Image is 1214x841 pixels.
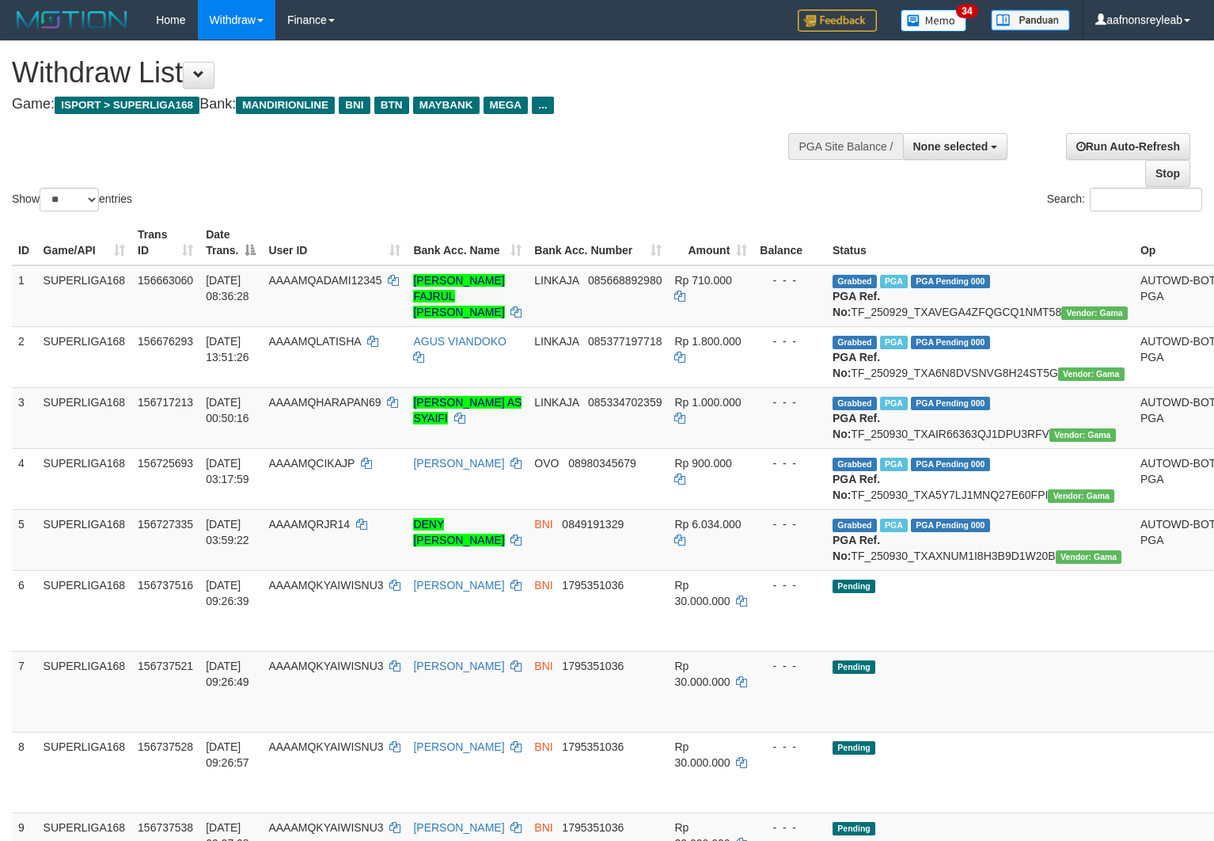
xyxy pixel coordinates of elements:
span: [DATE] 09:26:49 [206,660,249,688]
td: 2 [12,326,37,387]
th: Status [826,220,1134,265]
td: 8 [12,732,37,812]
a: [PERSON_NAME] AS SYAIFI [413,396,522,424]
b: PGA Ref. No: [833,351,880,379]
span: 156663060 [138,274,193,287]
span: Copy 085377197718 to clipboard [588,335,662,348]
th: Trans ID: activate to sort column ascending [131,220,199,265]
span: Pending [833,741,875,755]
span: PGA Pending [911,397,990,410]
span: OVO [534,457,559,470]
span: Copy 1795351036 to clipboard [562,821,624,834]
span: AAAAMQHARAPAN69 [268,396,381,409]
td: 6 [12,570,37,651]
a: Run Auto-Refresh [1066,133,1190,160]
span: BNI [534,821,552,834]
select: Showentries [40,188,99,211]
th: User ID: activate to sort column ascending [262,220,407,265]
span: AAAAMQADAMI12345 [268,274,381,287]
span: Grabbed [833,275,877,288]
h4: Game: Bank: [12,97,794,112]
span: [DATE] 03:17:59 [206,457,249,485]
span: 156737538 [138,821,193,834]
td: 1 [12,265,37,327]
span: Vendor URL: https://trx31.1velocity.biz [1048,489,1114,503]
span: BNI [339,97,370,114]
img: Feedback.jpg [798,10,877,32]
span: Copy 1795351036 to clipboard [562,660,624,672]
span: LINKAJA [534,396,579,409]
div: - - - [760,739,820,755]
td: TF_250930_TXAXNUM1I8H3B9D1W20B [826,509,1134,570]
a: [PERSON_NAME] [413,821,504,834]
span: AAAAMQCIKAJP [268,457,355,470]
a: DENY [PERSON_NAME] [413,518,504,546]
span: 156676293 [138,335,193,348]
th: Date Trans.: activate to sort column descending [199,220,262,265]
span: MEGA [484,97,529,114]
span: Rp 710.000 [674,274,731,287]
span: Marked by aafnonsreyleab [880,519,908,532]
a: [PERSON_NAME] FAJRUL [PERSON_NAME] [413,274,504,318]
label: Show entries [12,188,132,211]
span: AAAAMQKYAIWISNU3 [268,821,383,834]
td: 7 [12,651,37,732]
span: 34 [956,4,977,18]
span: Marked by aafnonsreyleab [880,397,908,410]
span: 156727335 [138,518,193,531]
td: 4 [12,448,37,509]
th: Bank Acc. Number: activate to sort column ascending [528,220,668,265]
span: Pending [833,660,875,674]
span: [DATE] 00:50:16 [206,396,249,424]
span: BNI [534,579,552,592]
span: Vendor URL: https://trx31.1velocity.biz [1049,428,1116,442]
span: Marked by aafsoycanthlai [880,336,908,349]
td: SUPERLIGA168 [37,326,132,387]
td: 5 [12,509,37,570]
a: [PERSON_NAME] [413,740,504,753]
th: ID [12,220,37,265]
span: Rp 6.034.000 [674,518,741,531]
span: Grabbed [833,458,877,471]
span: [DATE] 03:59:22 [206,518,249,546]
span: AAAAMQLATISHA [268,335,360,348]
td: SUPERLIGA168 [37,732,132,812]
span: LINKAJA [534,335,579,348]
span: ... [532,97,553,114]
span: Copy 085334702359 to clipboard [588,396,662,409]
span: Pending [833,822,875,835]
th: Game/API: activate to sort column ascending [37,220,132,265]
span: [DATE] 09:26:57 [206,740,249,769]
span: Copy 1795351036 to clipboard [562,740,624,753]
span: Rp 900.000 [674,457,731,470]
b: PGA Ref. No: [833,473,880,501]
td: SUPERLIGA168 [37,265,132,327]
h1: Withdraw List [12,57,794,89]
td: SUPERLIGA168 [37,570,132,651]
td: TF_250929_TXA6N8DVSNVG8H24ST5G [826,326,1134,387]
td: SUPERLIGA168 [37,509,132,570]
div: - - - [760,516,820,532]
th: Bank Acc. Name: activate to sort column ascending [407,220,528,265]
span: PGA Pending [911,275,990,288]
span: None selected [913,140,988,153]
span: Grabbed [833,336,877,349]
span: 156737528 [138,740,193,753]
span: Rp 1.800.000 [674,335,741,348]
td: TF_250929_TXAVEGA4ZFQGCQ1NMT58 [826,265,1134,327]
td: 3 [12,387,37,448]
td: SUPERLIGA168 [37,387,132,448]
span: Vendor URL: https://trx31.1velocity.biz [1061,306,1128,320]
a: [PERSON_NAME] [413,457,504,470]
a: Stop [1145,160,1190,187]
span: AAAAMQRJR14 [268,518,350,531]
span: Copy 1795351036 to clipboard [562,579,624,592]
span: Rp 1.000.000 [674,396,741,409]
span: Vendor URL: https://trx31.1velocity.biz [1058,367,1125,381]
span: BNI [534,518,552,531]
span: 156717213 [138,396,193,409]
span: [DATE] 09:26:39 [206,579,249,607]
img: MOTION_logo.png [12,8,132,32]
img: panduan.png [991,10,1070,31]
label: Search: [1047,188,1202,211]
